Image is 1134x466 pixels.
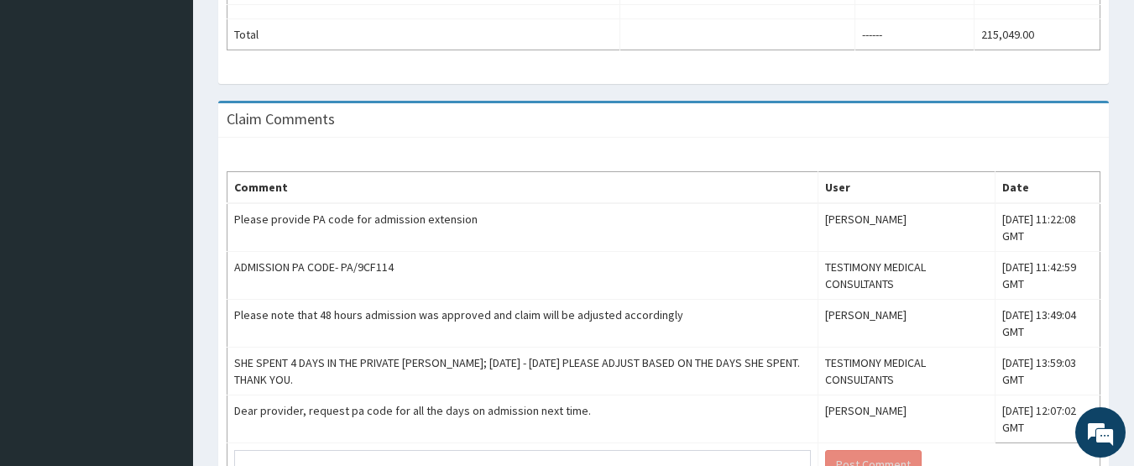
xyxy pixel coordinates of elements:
[995,203,1100,252] td: [DATE] 11:22:08 GMT
[818,172,995,204] th: User
[995,252,1100,300] td: [DATE] 11:42:59 GMT
[855,19,975,50] td: ------
[995,395,1100,443] td: [DATE] 12:07:02 GMT
[227,19,620,50] td: Total
[995,348,1100,395] td: [DATE] 13:59:03 GMT
[818,395,995,443] td: [PERSON_NAME]
[227,203,818,252] td: Please provide PA code for admission extension
[995,300,1100,348] td: [DATE] 13:49:04 GMT
[227,172,818,204] th: Comment
[818,300,995,348] td: [PERSON_NAME]
[227,112,335,127] h3: Claim Comments
[818,348,995,395] td: TESTIMONY MEDICAL CONSULTANTS
[227,252,818,300] td: ADMISSION PA CODE- PA/9CF114
[227,348,818,395] td: SHE SPENT 4 DAYS IN THE PRIVATE [PERSON_NAME]; [DATE] - [DATE] PLEASE ADJUST BASED ON THE DAYS SH...
[995,172,1100,204] th: Date
[975,19,1100,50] td: 215,049.00
[818,203,995,252] td: [PERSON_NAME]
[818,252,995,300] td: TESTIMONY MEDICAL CONSULTANTS
[227,395,818,443] td: Dear provider, request pa code for all the days on admission next time.
[227,300,818,348] td: Please note that 48 hours admission was approved and claim will be adjusted accordingly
